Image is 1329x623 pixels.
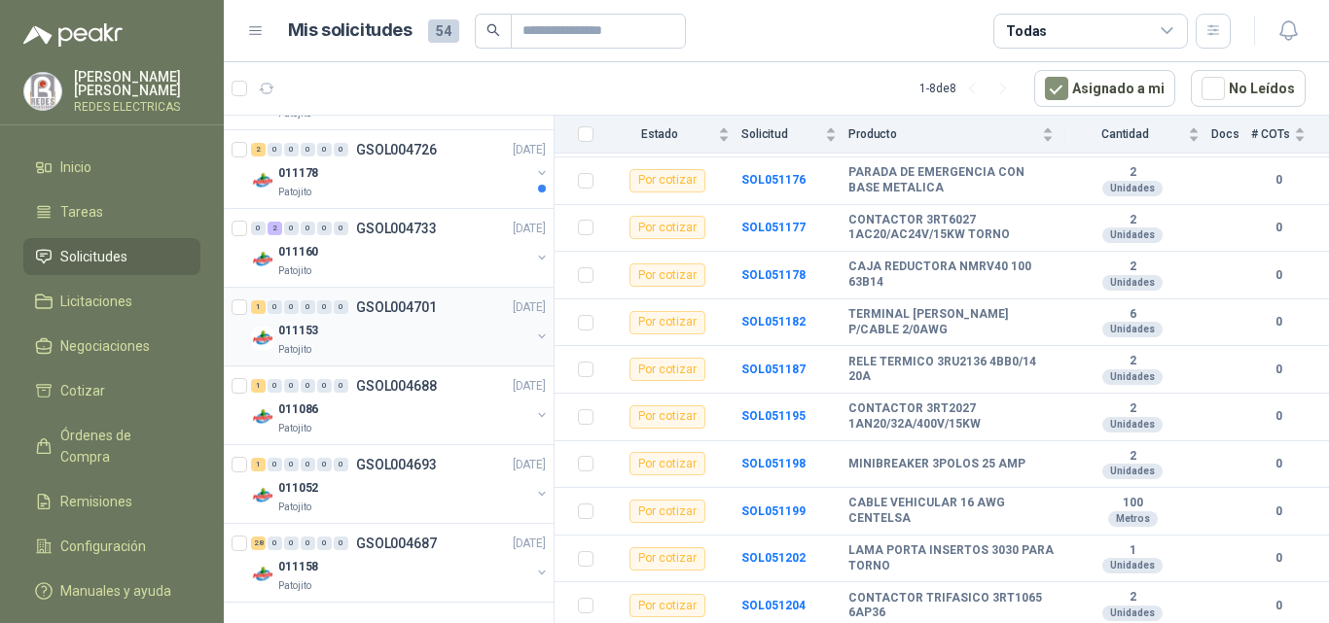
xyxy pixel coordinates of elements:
p: GSOL004733 [356,222,437,235]
img: Company Logo [251,248,274,271]
p: Patojito [278,421,311,436]
b: RELE TERMICO 3RU2136 4BB0/14 20A [848,355,1054,385]
th: Cantidad [1065,116,1211,154]
b: 0 [1251,171,1306,190]
a: 28 0 0 0 0 0 GSOL004687[DATE] Company Logo011158Patojito [251,532,550,594]
div: Por cotizar [629,547,705,571]
div: Unidades [1102,322,1163,337]
b: 2 [1065,401,1200,417]
b: CONTACTOR 3RT2027 1AN20/32A/400V/15KW [848,401,1054,432]
div: 28 [251,536,266,550]
b: 2 [1065,260,1200,275]
b: 2 [1065,165,1200,181]
div: 0 [317,458,332,471]
div: 0 [301,379,315,393]
b: TERMINAL [PERSON_NAME] P/CABLE 2/0AWG [848,307,1054,337]
a: SOL051177 [741,221,806,234]
a: SOL051195 [741,409,806,423]
b: SOL051187 [741,363,806,376]
img: Logo peakr [23,23,123,47]
a: SOL051204 [741,599,806,612]
div: 1 [251,379,266,393]
b: SOL051202 [741,551,806,565]
img: Company Logo [251,327,274,350]
b: CONTACTOR TRIFASICO 3RT1065 6AP36 [848,591,1054,621]
p: 011052 [278,479,318,498]
div: 0 [284,536,299,550]
a: SOL051176 [741,173,806,187]
h1: Mis solicitudes [288,17,413,45]
a: SOL051182 [741,315,806,329]
b: 0 [1251,455,1306,473]
div: 0 [317,536,332,550]
img: Company Logo [251,169,274,192]
span: Solicitudes [60,246,127,267]
div: Por cotizar [629,405,705,429]
p: [PERSON_NAME] [PERSON_NAME] [74,70,200,97]
b: MINIBREAKER 3POLOS 25 AMP [848,457,1025,472]
span: Producto [848,127,1038,141]
div: 0 [334,222,348,235]
a: Manuales y ayuda [23,572,200,609]
span: Solicitud [741,127,821,141]
div: Por cotizar [629,216,705,239]
b: 0 [1251,597,1306,615]
a: SOL051199 [741,504,806,518]
div: 1 [251,300,266,314]
p: GSOL004687 [356,536,437,550]
span: Configuración [60,536,146,557]
div: 0 [317,222,332,235]
a: 1 0 0 0 0 0 GSOL004693[DATE] Company Logo011052Patojito [251,453,550,515]
a: Cotizar [23,372,200,409]
div: Todas [1006,20,1047,42]
span: Remisiones [60,491,132,512]
img: Company Logo [251,405,274,429]
div: 0 [301,222,315,235]
div: 0 [317,379,332,393]
b: 2 [1065,354,1200,369]
div: 0 [334,536,348,550]
span: Estado [605,127,714,141]
div: Metros [1108,511,1158,527]
a: Configuración [23,528,200,565]
div: Unidades [1102,417,1163,433]
th: Estado [605,116,741,154]
div: Unidades [1102,464,1163,479]
div: 0 [334,379,348,393]
div: 0 [334,300,348,314]
b: CONTACTOR 3RT6027 1AC20/AC24V/15KW TORNO [848,213,1054,243]
div: Unidades [1102,181,1163,196]
span: Cantidad [1065,127,1184,141]
p: [DATE] [513,377,546,396]
div: Unidades [1102,606,1163,621]
a: Negociaciones [23,328,200,364]
span: Negociaciones [60,335,150,357]
div: Por cotizar [629,358,705,381]
p: Patojito [278,263,311,279]
div: Unidades [1102,369,1163,385]
p: GSOL004688 [356,379,437,393]
div: 0 [301,143,315,156]
p: REDES ELECTRICAS [74,101,200,113]
th: Producto [848,116,1065,154]
a: 1 0 0 0 0 0 GSOL004701[DATE] Company Logo011153Patojito [251,295,550,358]
div: Por cotizar [629,263,705,287]
span: # COTs [1251,127,1290,141]
b: CABLE VEHICULAR 16 AWG CENTELSA [848,496,1054,526]
div: 0 [284,458,299,471]
img: Company Logo [251,563,274,586]
a: SOL051178 [741,268,806,282]
p: 011086 [278,400,318,419]
a: 2 0 0 0 0 0 GSOL004726[DATE] Company Logo011178Patojito [251,138,550,200]
th: Docs [1211,116,1251,154]
p: 011178 [278,164,318,183]
div: 0 [284,300,299,314]
p: [DATE] [513,298,546,317]
div: Por cotizar [629,452,705,475]
th: Solicitud [741,116,848,154]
